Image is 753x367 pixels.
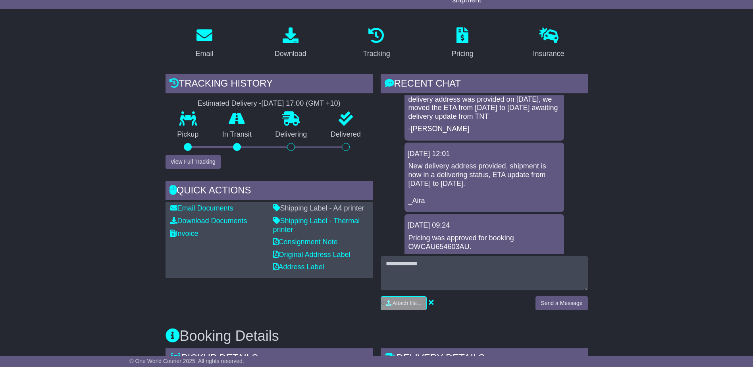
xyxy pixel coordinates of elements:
div: Email [195,48,213,59]
div: Tracking [363,48,390,59]
p: Delivered [319,130,373,139]
a: Shipping Label - Thermal printer [273,217,360,234]
a: Address Label [273,263,324,271]
p: Delivering [264,130,319,139]
p: The shipment is being processed since the new delivery address was provided on [DATE], we moved t... [408,87,560,121]
div: [DATE] 12:01 [408,150,561,158]
div: RECENT CHAT [381,74,588,95]
a: Tracking [358,25,395,62]
button: Send a Message [535,296,587,310]
p: -[PERSON_NAME] [408,125,560,133]
a: Original Address Label [273,251,351,259]
a: Email [190,25,218,62]
button: View Full Tracking [166,155,221,169]
p: New delivery address provided, shipment is now in a delivering status, ETA update from [DATE] to ... [408,162,560,205]
p: Pickup [166,130,211,139]
a: Shipping Label - A4 printer [273,204,364,212]
span: © One World Courier 2025. All rights reserved. [129,358,244,364]
div: Tracking history [166,74,373,95]
div: Quick Actions [166,181,373,202]
p: In Transit [210,130,264,139]
p: Pricing was approved for booking OWCAU654603AU. [408,234,560,251]
a: Consignment Note [273,238,338,246]
h3: Booking Details [166,328,588,344]
a: Insurance [528,25,570,62]
div: Pricing [452,48,474,59]
div: Insurance [533,48,564,59]
a: Pricing [447,25,479,62]
div: Download [275,48,306,59]
a: Download Documents [170,217,247,225]
a: Download [270,25,312,62]
div: [DATE] 09:24 [408,221,561,230]
a: Invoice [170,230,198,238]
div: [DATE] 17:00 (GMT +10) [262,99,341,108]
div: Estimated Delivery - [166,99,373,108]
a: Email Documents [170,204,233,212]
